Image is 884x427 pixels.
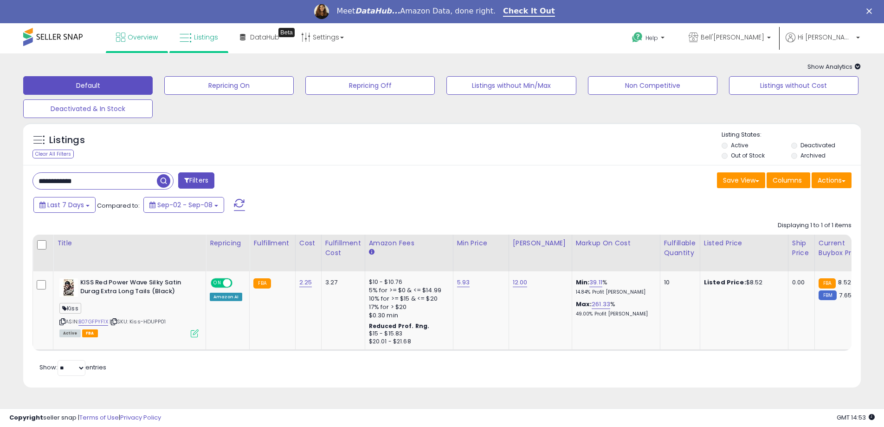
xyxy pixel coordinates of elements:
div: Cost [299,238,317,248]
label: Archived [800,151,826,159]
a: 39.11 [589,278,602,287]
button: Default [23,76,153,95]
p: 14.84% Profit [PERSON_NAME] [576,289,653,296]
div: ASIN: [59,278,199,336]
img: 41DgmtqeQLL._SL40_.jpg [59,278,78,297]
button: Non Competitive [588,76,717,95]
h5: Listings [49,134,85,147]
div: Ship Price [792,238,811,258]
a: Hi [PERSON_NAME] [786,33,860,53]
div: Close [866,8,876,14]
a: 261.33 [592,300,610,309]
div: Tooltip anchor [278,28,295,37]
span: DataHub [250,33,279,42]
div: Title [57,238,202,248]
span: Overview [128,33,158,42]
button: Actions [812,172,852,188]
div: 3.27 [325,278,358,287]
span: Show: entries [39,363,106,372]
span: FBA [82,329,98,337]
small: FBM [819,290,837,300]
div: Amazon AI [210,293,242,301]
div: Repricing [210,238,245,248]
a: Privacy Policy [120,413,161,422]
span: Hi [PERSON_NAME] [798,33,853,42]
a: 5.93 [457,278,470,287]
div: Min Price [457,238,505,248]
span: All listings currently available for purchase on Amazon [59,329,81,337]
p: 49.00% Profit [PERSON_NAME] [576,311,653,317]
strong: Copyright [9,413,43,422]
span: Listings [194,33,218,42]
div: Fulfillment Cost [325,238,361,258]
button: Listings without Cost [729,76,858,95]
th: The percentage added to the cost of goods (COGS) that forms the calculator for Min & Max prices. [572,235,660,271]
div: 5% for >= $0 & <= $14.99 [369,286,446,295]
button: Columns [767,172,810,188]
span: Show Analytics [807,62,861,71]
a: Bell'[PERSON_NAME] [682,23,778,53]
button: Repricing On [164,76,294,95]
div: 10% for >= $15 & <= $20 [369,295,446,303]
p: Listing States: [722,131,861,139]
span: 2025-09-16 14:53 GMT [837,413,875,422]
button: Last 7 Days [33,197,96,213]
div: $10 - $10.76 [369,278,446,286]
a: Check It Out [503,7,555,17]
div: $15 - $15.83 [369,330,446,338]
div: 17% for > $20 [369,303,446,311]
button: Filters [178,172,214,189]
div: Fulfillable Quantity [664,238,696,258]
button: Sep-02 - Sep-08 [143,197,224,213]
small: FBA [253,278,271,289]
small: Amazon Fees. [369,248,374,256]
a: Terms of Use [79,413,119,422]
div: Displaying 1 to 1 of 1 items [778,221,852,230]
span: Columns [773,176,802,185]
a: DataHub [233,23,286,51]
span: 8.52 [838,278,851,287]
div: Meet Amazon Data, done right. [336,7,496,16]
a: Help [625,25,674,53]
div: Amazon Fees [369,238,449,248]
b: KISS Red Power Wave Silky Satin Durag Extra Long Tails (Black) [80,278,193,298]
b: Max: [576,300,592,309]
div: [PERSON_NAME] [513,238,568,248]
div: % [576,300,653,317]
label: Deactivated [800,141,835,149]
span: 7.65 [839,291,852,300]
div: Fulfillment [253,238,291,248]
div: seller snap | | [9,414,161,422]
div: 10 [664,278,693,287]
div: $8.52 [704,278,781,287]
span: Sep-02 - Sep-08 [157,200,213,210]
span: Compared to: [97,201,140,210]
div: $0.30 min [369,311,446,320]
span: Kiss [59,303,81,314]
span: Bell'[PERSON_NAME] [701,33,764,42]
a: 12.00 [513,278,528,287]
a: Overview [109,23,165,51]
span: | SKU: Kiss-HDUPP01 [110,318,166,325]
span: Help [645,34,658,42]
div: Current Buybox Price [819,238,866,258]
img: Profile image for Georgie [314,4,329,19]
a: B07GFPYF1X [78,318,108,326]
div: Clear All Filters [32,150,74,158]
div: 0.00 [792,278,807,287]
button: Repricing Off [305,76,435,95]
span: OFF [231,279,246,287]
label: Active [731,141,748,149]
span: Last 7 Days [47,200,84,210]
div: % [576,278,653,296]
button: Listings without Min/Max [446,76,576,95]
label: Out of Stock [731,151,765,159]
div: Markup on Cost [576,238,656,248]
span: ON [212,279,223,287]
a: Settings [294,23,351,51]
a: 2.25 [299,278,312,287]
b: Reduced Prof. Rng. [369,322,430,330]
div: $20.01 - $21.68 [369,338,446,346]
b: Min: [576,278,590,287]
button: Deactivated & In Stock [23,99,153,118]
